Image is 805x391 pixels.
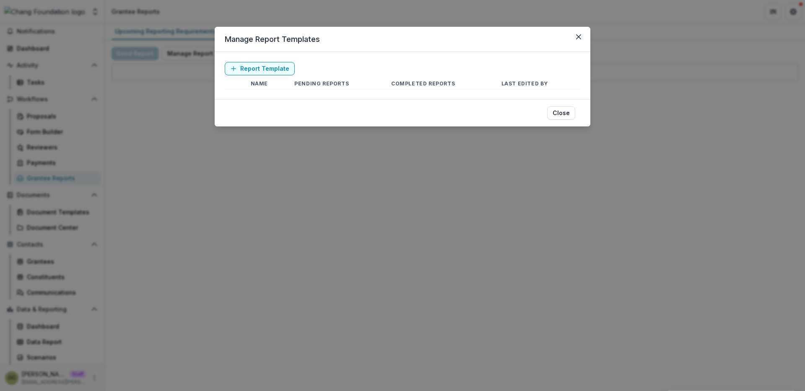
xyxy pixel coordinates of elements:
[288,79,384,89] th: Pending Reports
[572,30,585,44] button: Close
[547,106,575,120] button: Close
[495,79,580,89] th: Last Edited By
[244,79,288,89] th: Name
[215,27,590,52] header: Manage Report Templates
[384,79,495,89] th: Completed Reports
[225,62,295,75] a: Report Template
